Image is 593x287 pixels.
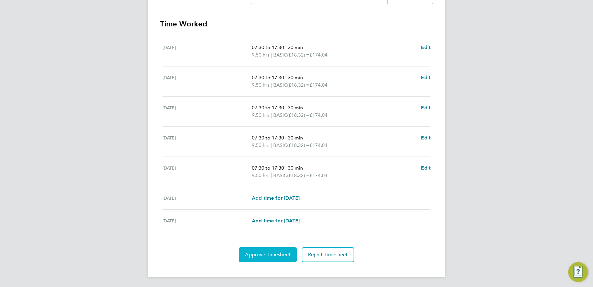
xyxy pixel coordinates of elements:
[568,262,588,282] button: Engage Resource Center
[421,75,430,80] span: Edit
[287,142,310,148] span: (£18.32) =
[285,75,287,80] span: |
[163,217,252,225] div: [DATE]
[288,135,303,141] span: 30 min
[421,44,430,50] span: Edit
[287,52,310,58] span: (£18.32) =
[160,19,433,29] h3: Time Worked
[271,112,272,118] span: |
[421,134,430,142] a: Edit
[252,105,284,111] span: 07:30 to 17:30
[163,134,252,149] div: [DATE]
[252,52,270,58] span: 9.50 hrs
[310,112,328,118] span: £174.04
[421,104,430,112] a: Edit
[288,165,303,171] span: 30 min
[252,195,300,201] span: Add time for [DATE]
[310,82,328,88] span: £174.04
[288,44,303,50] span: 30 min
[421,164,430,172] a: Edit
[271,52,272,58] span: |
[285,44,287,50] span: |
[310,172,328,178] span: £174.04
[285,105,287,111] span: |
[302,247,354,262] button: Reject Timesheet
[271,142,272,148] span: |
[273,112,287,119] span: BASIC
[310,142,328,148] span: £174.04
[252,82,270,88] span: 9.50 hrs
[288,105,303,111] span: 30 min
[310,52,328,58] span: £174.04
[163,194,252,202] div: [DATE]
[163,44,252,59] div: [DATE]
[252,44,284,50] span: 07:30 to 17:30
[271,82,272,88] span: |
[252,112,270,118] span: 9.50 hrs
[252,165,284,171] span: 07:30 to 17:30
[245,252,291,258] span: Approve Timesheet
[163,164,252,179] div: [DATE]
[421,165,430,171] span: Edit
[287,112,310,118] span: (£18.32) =
[285,165,287,171] span: |
[271,172,272,178] span: |
[163,104,252,119] div: [DATE]
[288,75,303,80] span: 30 min
[239,247,297,262] button: Approve Timesheet
[163,74,252,89] div: [DATE]
[252,135,284,141] span: 07:30 to 17:30
[252,194,300,202] a: Add time for [DATE]
[421,74,430,81] a: Edit
[421,105,430,111] span: Edit
[421,44,430,51] a: Edit
[308,252,348,258] span: Reject Timesheet
[285,135,287,141] span: |
[421,135,430,141] span: Edit
[252,217,300,225] a: Add time for [DATE]
[252,172,270,178] span: 9.50 hrs
[273,51,287,59] span: BASIC
[273,142,287,149] span: BASIC
[273,81,287,89] span: BASIC
[252,142,270,148] span: 9.50 hrs
[273,172,287,179] span: BASIC
[287,172,310,178] span: (£18.32) =
[252,75,284,80] span: 07:30 to 17:30
[252,218,300,224] span: Add time for [DATE]
[287,82,310,88] span: (£18.32) =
